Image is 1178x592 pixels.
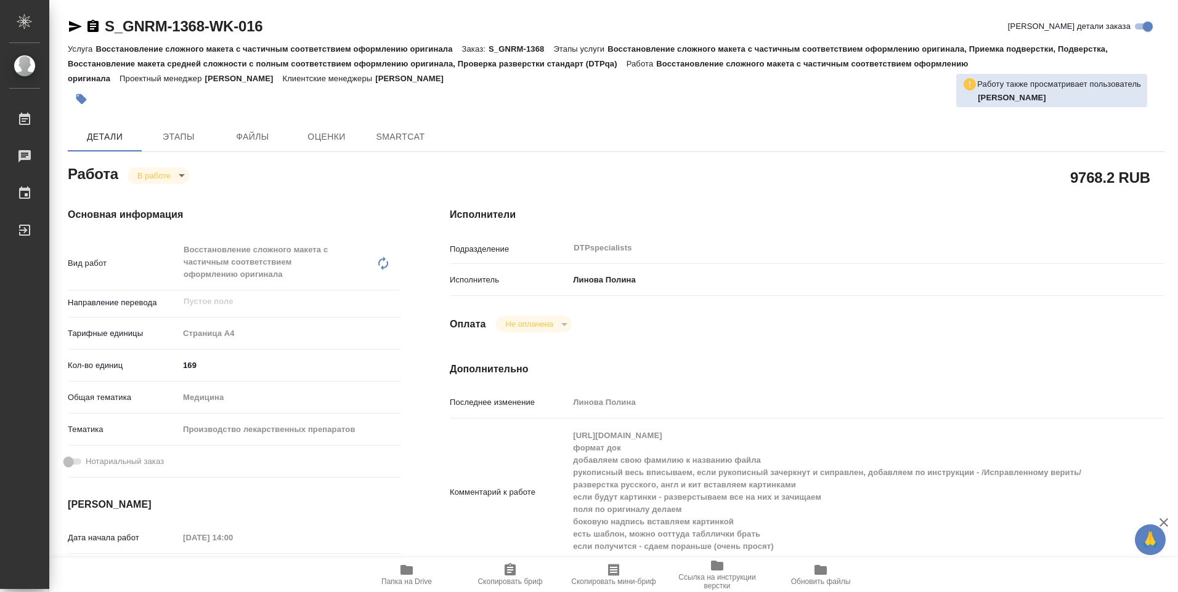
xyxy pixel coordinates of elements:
[179,387,400,408] div: Медицина
[1135,524,1166,555] button: 🙏
[450,243,569,255] p: Подразделение
[450,317,486,332] h4: Оплата
[569,393,1105,411] input: Пустое поле
[1008,20,1131,33] span: [PERSON_NAME] детали заказа
[562,558,665,592] button: Скопировать мини-бриф
[205,74,283,83] p: [PERSON_NAME]
[68,423,179,436] p: Тематика
[462,44,489,54] p: Заказ:
[68,391,179,404] p: Общая тематика
[149,129,208,145] span: Этапы
[791,577,851,586] span: Обновить файлы
[571,577,656,586] span: Скопировать мини-бриф
[86,455,164,468] span: Нотариальный заказ
[68,359,179,372] p: Кол-во единиц
[355,558,458,592] button: Папка на Drive
[179,323,400,344] div: Страница А4
[68,497,400,512] h4: [PERSON_NAME]
[450,207,1164,222] h4: Исполнители
[297,129,356,145] span: Оценки
[68,44,95,54] p: Услуга
[978,93,1046,102] b: [PERSON_NAME]
[627,59,657,68] p: Работа
[450,362,1164,377] h4: Дополнительно
[105,18,262,34] a: S_GNRM-1368-WK-016
[450,396,569,409] p: Последнее изменение
[134,170,174,181] button: В работе
[68,297,179,309] p: Направление перевода
[450,486,569,498] p: Комментарий к работе
[179,419,400,440] div: Производство лекарственных препаратов
[371,129,430,145] span: SmartCat
[381,577,432,586] span: Папка на Drive
[673,573,762,590] span: Ссылка на инструкции верстки
[978,92,1141,104] p: Исмагилова Диана
[569,274,636,286] p: Линова Полина
[86,19,100,34] button: Скопировать ссылку
[282,74,375,83] p: Клиентские менеджеры
[665,558,769,592] button: Ссылка на инструкции верстки
[450,274,569,286] p: Исполнитель
[496,316,572,332] div: В работе
[120,74,205,83] p: Проектный менеджер
[128,167,189,184] div: В работе
[68,207,400,222] h4: Основная информация
[68,86,95,113] button: Добавить тэг
[179,356,400,374] input: ✎ Введи что-нибудь
[68,257,179,270] p: Вид работ
[75,129,134,145] span: Детали
[223,129,282,145] span: Файлы
[68,327,179,340] p: Тарифные единицы
[68,19,83,34] button: Скопировать ссылку для ЯМессенджера
[68,532,179,544] p: Дата начала работ
[182,294,372,309] input: Пустое поле
[1140,527,1161,553] span: 🙏
[489,44,553,54] p: S_GNRM-1368
[68,162,118,184] h2: Работа
[375,74,453,83] p: [PERSON_NAME]
[977,78,1141,90] p: Работу также просматривает пользователь
[502,319,557,329] button: Не оплачена
[1070,167,1150,188] h2: 9768.2 RUB
[458,558,562,592] button: Скопировать бриф
[95,44,461,54] p: Восстановление сложного макета с частичным соответствием оформлению оригинала
[569,425,1105,557] textarea: [URL][DOMAIN_NAME] формат док добавляем свою фамилию к названию файла рукописный весь вписываем, ...
[769,558,872,592] button: Обновить файлы
[553,44,607,54] p: Этапы услуги
[179,529,286,546] input: Пустое поле
[477,577,542,586] span: Скопировать бриф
